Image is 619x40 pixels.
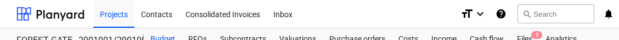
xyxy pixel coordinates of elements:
[531,31,542,39] span: 5
[460,7,474,21] i: format_size
[517,4,594,23] button: Search
[496,7,507,21] i: Knowledge base
[522,9,531,18] span: search
[474,7,487,21] i: keyboard_arrow_down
